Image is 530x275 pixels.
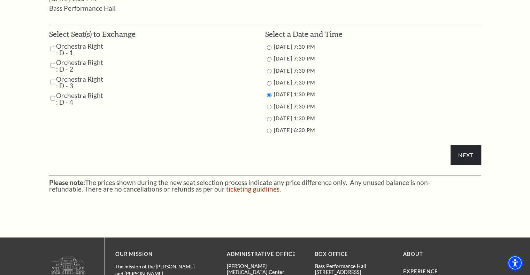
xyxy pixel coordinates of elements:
[56,59,104,72] label: Orchestra Right : D - 2
[274,115,315,121] label: [DATE] 1:30 PM
[267,117,271,121] input: 9/28/2025 1:30 PM
[56,92,104,105] label: Orchestra Right : D - 4
[403,251,423,257] a: About
[274,68,315,74] label: [DATE] 7:30 PM
[507,255,523,270] div: Accessibility Menu
[274,104,315,110] label: [DATE] 7:30 PM
[315,250,393,259] p: BOX OFFICE
[51,43,55,55] input: Orchestra Right : D - 1
[49,178,85,186] strong: Please note:
[267,45,271,50] input: 9/23/2025 7:30 PM
[267,105,271,109] input: 9/27/2025 7:30 PM
[267,129,271,133] input: 9/28/2025 6:30 PM
[267,81,271,86] input: 9/26/2025 7:30 PM
[274,91,315,97] label: [DATE] 1:30 PM
[49,4,116,12] span: Bass Performance Hall
[315,269,393,275] p: [STREET_ADDRESS]
[403,268,438,274] a: Experience
[51,59,55,71] input: Orchestra Right : D - 2
[267,57,271,62] input: 9/24/2025 7:30 PM
[267,93,271,97] input: 9/27/2025 1:30 PM
[49,179,481,192] p: The prices shown during the new seat selection process indicate any price difference only. Any un...
[49,29,136,40] h3: Select Seat(s) to Exchange
[51,92,55,104] input: Orchestra Right : D - 4
[451,145,481,165] input: Submit button
[274,80,315,86] label: [DATE] 7:30 PM
[274,127,315,133] label: [DATE] 6:30 PM
[56,76,104,89] label: Orchestra Right : D - 3
[115,250,202,259] p: OUR MISSION
[227,250,305,259] p: Administrative Office
[274,56,315,62] label: [DATE] 7:30 PM
[56,43,104,56] label: Orchestra Right : D - 1
[226,185,279,193] a: ticketing guidlines - open in a new tab
[315,263,393,269] p: Bass Performance Hall
[51,76,55,88] input: Orchestra Right : D - 3
[274,44,315,50] label: [DATE] 7:30 PM
[265,29,481,40] h3: Select a Date and Time
[267,69,271,73] input: 9/25/2025 7:30 PM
